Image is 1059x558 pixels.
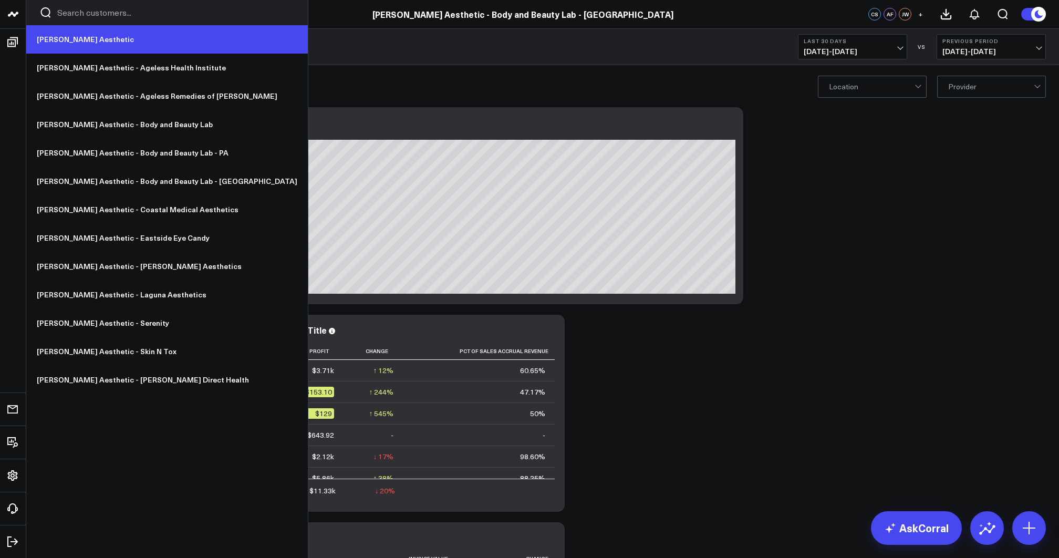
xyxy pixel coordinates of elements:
[884,8,896,20] div: AF
[26,309,308,337] a: [PERSON_NAME] Aesthetic - Serenity
[26,139,308,167] a: [PERSON_NAME] Aesthetic - Body and Beauty Lab - PA
[26,224,308,252] a: [PERSON_NAME] Aesthetic - Eastside Eye Candy
[309,485,336,496] div: $11.33k
[305,430,334,440] div: -$643.92
[937,34,1046,59] button: Previous Period[DATE]-[DATE]
[918,11,923,18] span: +
[344,343,403,360] th: Change
[312,473,334,483] div: $5.86k
[373,365,393,376] div: ↑ 12%
[520,473,545,483] div: 88.25%
[26,110,308,139] a: [PERSON_NAME] Aesthetic - Body and Beauty Lab
[373,451,393,462] div: ↓ 17%
[39,6,52,19] button: Search customers button
[543,430,545,440] div: -
[372,8,673,20] a: [PERSON_NAME] Aesthetic - Body and Beauty Lab - [GEOGRAPHIC_DATA]
[868,8,881,20] div: CS
[912,44,931,50] div: VS
[369,387,393,397] div: ↑ 244%
[26,252,308,281] a: [PERSON_NAME] Aesthetic - [PERSON_NAME] Aesthetics
[26,337,308,366] a: [PERSON_NAME] Aesthetic - Skin N Tox
[914,8,927,20] button: +
[26,195,308,224] a: [PERSON_NAME] Aesthetic - Coastal Medical Aesthetics
[26,54,308,82] a: [PERSON_NAME] Aesthetic - Ageless Health Institute
[57,7,295,18] input: Search customers input
[530,408,545,419] div: 50%
[520,451,545,462] div: 98.60%
[369,408,393,419] div: ↑ 545%
[26,167,308,195] a: [PERSON_NAME] Aesthetic - Body and Beauty Lab - [GEOGRAPHIC_DATA]
[26,25,308,54] a: [PERSON_NAME] Aesthetic
[312,365,334,376] div: $3.71k
[403,343,555,360] th: Pct Of Sales Accrual Revenue
[373,473,393,483] div: ↑ 38%
[804,38,901,44] b: Last 30 Days
[520,365,545,376] div: 60.65%
[375,485,395,496] div: ↓ 20%
[520,387,545,397] div: 47.17%
[942,47,1040,56] span: [DATE] - [DATE]
[26,82,308,110] a: [PERSON_NAME] Aesthetic - Ageless Remedies of [PERSON_NAME]
[26,281,308,309] a: [PERSON_NAME] Aesthetic - Laguna Aesthetics
[942,38,1040,44] b: Previous Period
[312,451,334,462] div: $2.12k
[871,511,962,545] a: AskCorral
[899,8,911,20] div: JW
[391,430,393,440] div: -
[26,366,308,394] a: [PERSON_NAME] Aesthetic - [PERSON_NAME] Direct Health
[804,47,901,56] span: [DATE] - [DATE]
[798,34,907,59] button: Last 30 Days[DATE]-[DATE]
